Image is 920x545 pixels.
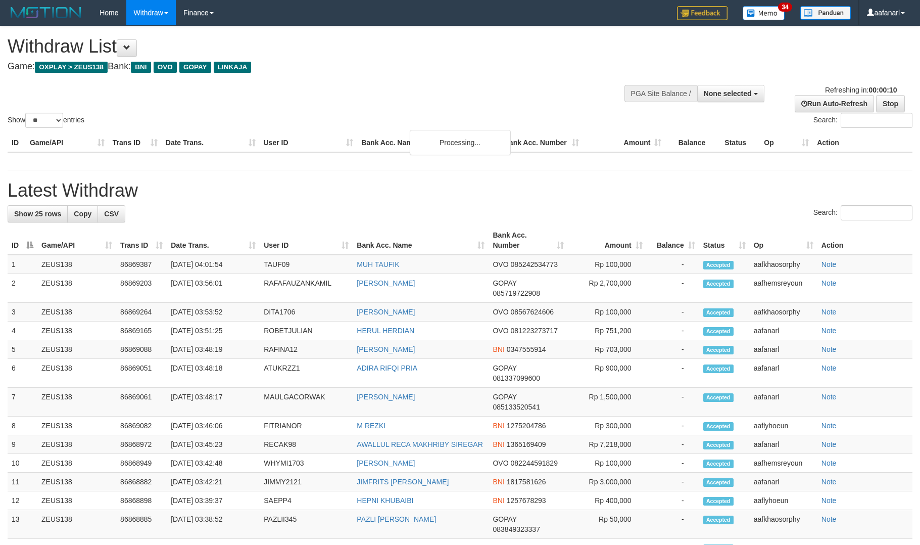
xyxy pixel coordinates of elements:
[624,85,697,102] div: PGA Site Balance /
[357,515,436,523] a: PAZLI [PERSON_NAME]
[37,255,116,274] td: ZEUS138
[357,364,417,372] a: ADIRA RIFQI PRIA
[511,327,558,335] span: Copy 081223273717 to clipboard
[703,441,734,449] span: Accepted
[821,308,837,316] a: Note
[647,454,699,473] td: -
[821,478,837,486] a: Note
[8,322,37,340] td: 4
[821,393,837,401] a: Note
[507,345,546,353] span: Copy 0347555914 to clipboard
[104,210,119,218] span: CSV
[116,274,167,303] td: 86869203
[750,510,817,539] td: aafkhaosorphy
[647,359,699,388] td: -
[35,62,108,73] span: OXPLAY > ZEUS138
[214,62,252,73] span: LINKAJA
[568,340,647,359] td: Rp 703,000
[697,85,764,102] button: None selected
[37,340,116,359] td: ZEUS138
[813,113,912,128] label: Search:
[841,113,912,128] input: Search:
[647,473,699,491] td: -
[116,491,167,510] td: 86868898
[703,497,734,506] span: Accepted
[8,113,84,128] label: Show entries
[167,274,260,303] td: [DATE] 03:56:01
[260,454,353,473] td: WHYMI1703
[260,510,353,539] td: PAZLII345
[116,435,167,454] td: 86868972
[568,435,647,454] td: Rp 7,218,000
[167,510,260,539] td: [DATE] 03:38:52
[493,289,540,297] span: Copy 085719722908 to clipboard
[821,345,837,353] a: Note
[703,393,734,402] span: Accepted
[67,205,98,222] a: Copy
[8,180,912,201] h1: Latest Withdraw
[116,322,167,340] td: 86869165
[568,322,647,340] td: Rp 751,200
[260,274,353,303] td: RAFAFAUZANKAMIL
[8,388,37,417] td: 7
[8,226,37,255] th: ID: activate to sort column descending
[750,274,817,303] td: aafhemsreyoun
[647,340,699,359] td: -
[162,133,260,152] th: Date Trans.
[507,478,546,486] span: Copy 1817581626 to clipboard
[8,133,26,152] th: ID
[116,510,167,539] td: 86868885
[260,473,353,491] td: JIMMY2121
[8,417,37,435] td: 8
[260,417,353,435] td: FITRIANOR
[821,260,837,268] a: Note
[167,359,260,388] td: [DATE] 03:48:18
[568,454,647,473] td: Rp 100,000
[750,435,817,454] td: aafanarl
[116,303,167,322] td: 86869264
[703,327,734,336] span: Accepted
[37,454,116,473] td: ZEUS138
[37,473,116,491] td: ZEUS138
[568,303,647,322] td: Rp 100,000
[26,133,109,152] th: Game/API
[167,454,260,473] td: [DATE] 03:42:48
[493,525,540,533] span: Copy 083849323337 to clipboard
[511,260,558,268] span: Copy 085242534773 to clipboard
[568,274,647,303] td: Rp 2,700,000
[357,496,413,505] a: HEPNI KHUBAIBI
[703,460,734,468] span: Accepted
[8,62,603,72] h4: Game: Bank:
[167,435,260,454] td: [DATE] 03:45:23
[8,303,37,322] td: 3
[260,133,358,152] th: User ID
[489,226,567,255] th: Bank Acc. Number: activate to sort column ascending
[493,308,508,316] span: OVO
[37,322,116,340] td: ZEUS138
[750,454,817,473] td: aafhemsreyoun
[743,6,785,20] img: Button%20Memo.svg
[74,210,91,218] span: Copy
[37,388,116,417] td: ZEUS138
[357,459,415,467] a: [PERSON_NAME]
[493,403,540,411] span: Copy 085133520541 to clipboard
[37,491,116,510] td: ZEUS138
[8,36,603,57] h1: Withdraw List
[568,255,647,274] td: Rp 100,000
[821,279,837,287] a: Note
[750,417,817,435] td: aaflyhoeun
[357,327,414,335] a: HERUL HERDIAN
[507,496,546,505] span: Copy 1257678293 to clipboard
[260,340,353,359] td: RAFINA12
[750,359,817,388] td: aafanarl
[260,435,353,454] td: RECAK98
[647,388,699,417] td: -
[493,515,516,523] span: GOPAY
[568,491,647,510] td: Rp 400,000
[821,496,837,505] a: Note
[116,340,167,359] td: 86869088
[800,6,851,20] img: panduan.png
[841,205,912,220] input: Search:
[750,388,817,417] td: aafanarl
[647,491,699,510] td: -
